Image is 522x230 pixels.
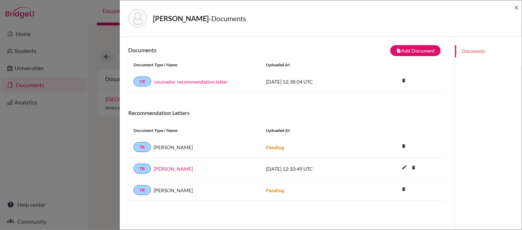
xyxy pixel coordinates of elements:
span: × [514,2,519,12]
button: edit [398,163,410,173]
i: delete [408,162,419,173]
i: note_add [396,48,401,53]
a: delete [408,163,419,173]
a: delete [398,142,409,151]
i: delete [398,184,409,194]
a: delete [398,76,409,86]
div: Document Type / Name [128,127,261,134]
i: edit [399,162,410,173]
i: delete [398,141,409,151]
a: counselor recommendation letter [154,78,228,85]
div: [DATE] 12:38:04 UTC [261,78,367,85]
div: Uploaded at [261,127,367,134]
span: [PERSON_NAME] [154,187,193,194]
div: Uploaded at [261,62,367,68]
button: note_addAdd Document [390,45,441,56]
a: TR [134,142,151,152]
i: delete [398,75,409,86]
h6: Documents [128,47,287,53]
button: Close [514,3,519,12]
a: TR [134,164,151,174]
a: CR [134,77,151,86]
a: Documents [455,45,522,57]
span: [DATE] 12:10:49 UTC [266,166,313,172]
strong: Pending [266,187,284,193]
strong: [PERSON_NAME] [153,14,209,23]
a: TR [134,185,151,195]
h6: Recommendation Letters [128,109,446,116]
a: [PERSON_NAME] [154,165,193,172]
strong: Pending [266,144,284,150]
a: delete [398,185,409,194]
div: Document Type / Name [128,62,261,68]
span: [PERSON_NAME] [154,144,193,151]
span: - Documents [209,14,246,23]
